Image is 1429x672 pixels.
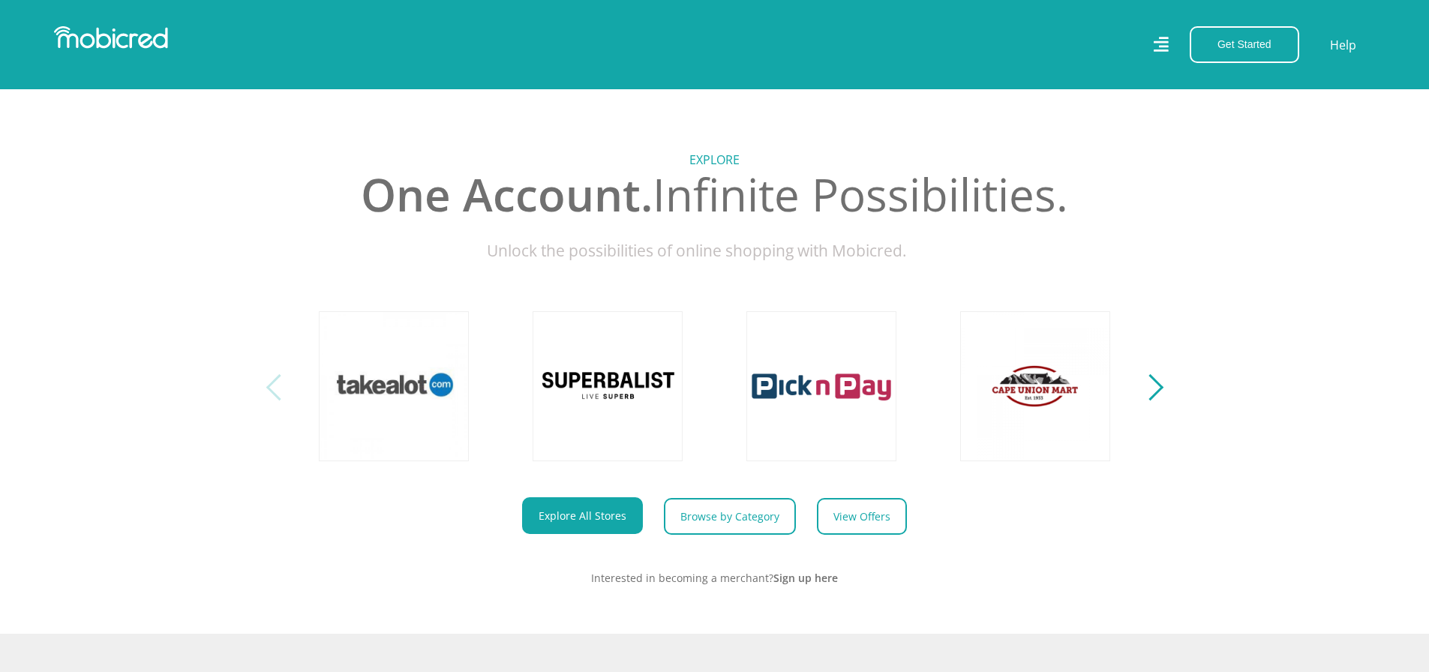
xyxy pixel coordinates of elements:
a: View Offers [817,498,907,535]
a: Help [1329,35,1357,55]
p: Interested in becoming a merchant? [299,570,1131,586]
h5: Explore [299,153,1131,167]
img: Mobicred [54,26,168,49]
button: Get Started [1190,26,1299,63]
a: Sign up here [773,571,838,585]
h2: Infinite Possibilities. [299,167,1131,221]
button: Previous [270,371,289,401]
span: One Account. [361,163,653,225]
a: Explore All Stores [522,497,643,534]
a: Browse by Category [664,498,796,535]
button: Next [1141,371,1160,401]
p: Unlock the possibilities of online shopping with Mobicred. [299,239,1131,263]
